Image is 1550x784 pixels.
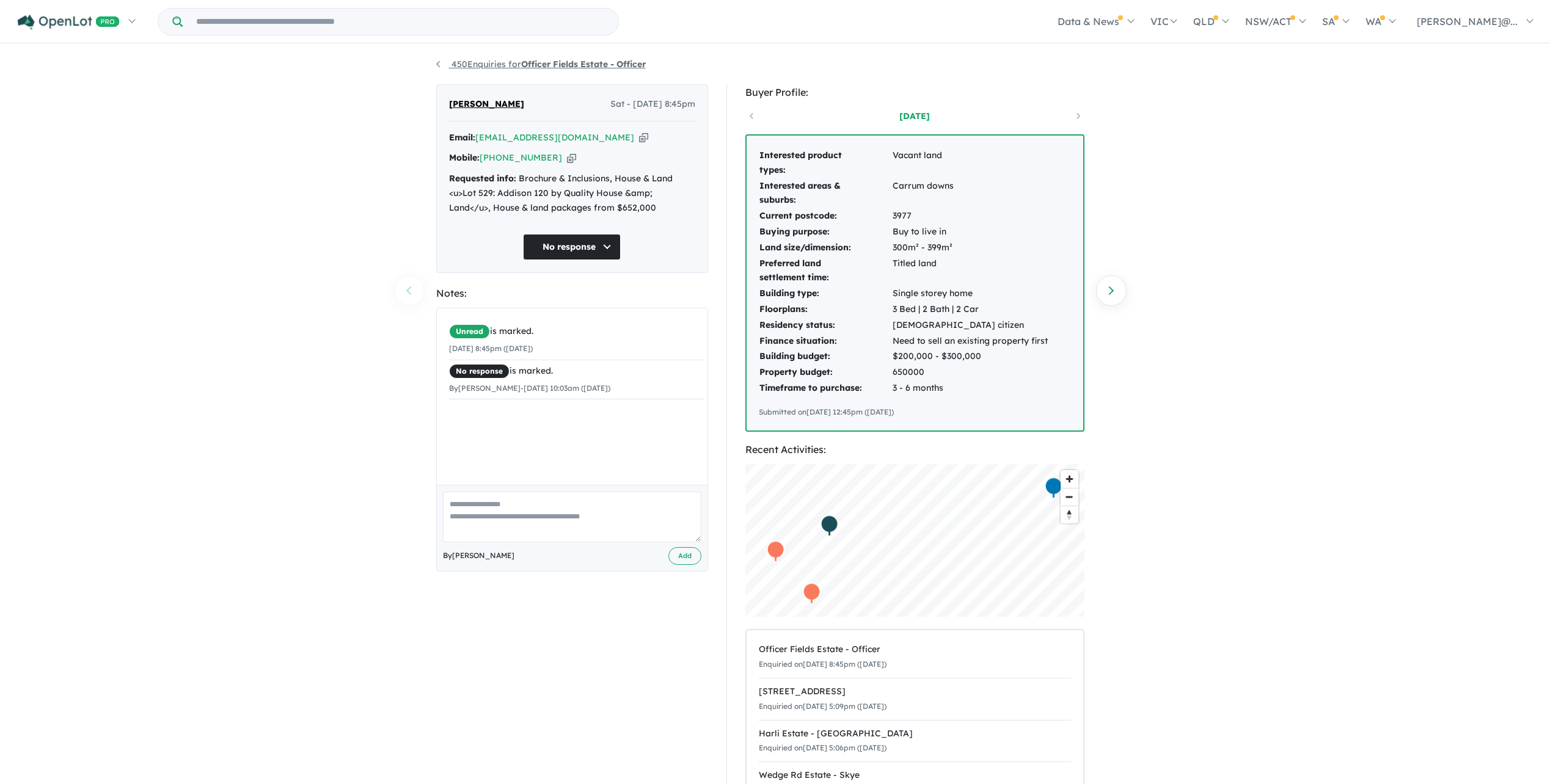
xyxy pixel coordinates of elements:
div: Recent Activities: [745,441,1084,458]
div: [STREET_ADDRESS] [759,684,1071,699]
strong: Email: [449,132,475,143]
td: 650000 [892,365,1048,380]
td: Carrum downs [892,178,1048,209]
td: Timeframe to purchase: [759,380,892,396]
button: Add [668,547,701,565]
div: Map marker [1044,476,1062,499]
div: Wedge Rd Estate - Skye [759,768,1071,783]
td: Property budget: [759,365,892,380]
input: Try estate name, suburb, builder or developer [185,9,616,35]
div: Map marker [802,582,821,604]
small: Enquiried on [DATE] 5:06pm ([DATE]) [759,743,886,752]
div: Submitted on [DATE] 12:45pm ([DATE]) [759,406,1071,418]
td: Titled land [892,256,1048,286]
a: [DATE] [863,110,967,122]
span: By [PERSON_NAME] [443,550,514,562]
strong: Requested info: [449,173,516,184]
small: Enquiried on [DATE] 8:45pm ([DATE]) [759,659,886,669]
img: Openlot PRO Logo White [18,15,120,30]
td: Building type: [759,286,892,302]
td: Vacant land [892,148,1048,178]
td: $200,000 - $300,000 [892,349,1048,365]
strong: Mobile: [449,152,480,163]
nav: breadcrumb [436,57,1114,72]
div: Brochure & Inclusions, House & Land <u>Lot 529: Addison 120 by Quality House &amp; Land</u>, Hous... [449,172,695,215]
td: Single storey home [892,286,1048,302]
small: Enquiried on [DATE] 5:09pm ([DATE]) [759,702,886,711]
small: [DATE] 8:45pm ([DATE]) [449,344,533,353]
td: Buy to live in [892,224,1048,240]
td: Building budget: [759,349,892,365]
div: is marked. [449,364,704,379]
div: Officer Fields Estate - Officer [759,642,1071,657]
button: Copy [567,151,576,164]
td: 3 - 6 months [892,380,1048,396]
td: Finance situation: [759,333,892,349]
td: Interested product types: [759,148,892,178]
td: Floorplans: [759,302,892,318]
td: Need to sell an existing property first [892,333,1048,349]
td: Land size/dimension: [759,240,892,256]
canvas: Map [745,464,1084,617]
strong: Officer Fields Estate - Officer [521,59,646,70]
a: [PHONE_NUMBER] [480,152,562,163]
button: Reset bearing to north [1061,506,1078,523]
td: 300m² - 399m² [892,240,1048,256]
a: [STREET_ADDRESS]Enquiried on[DATE] 5:09pm ([DATE]) [759,678,1071,720]
span: No response [449,364,510,379]
td: Residency status: [759,318,892,333]
td: Interested areas & suburbs: [759,178,892,209]
div: Harli Estate - [GEOGRAPHIC_DATA] [759,727,1071,741]
button: No response [523,234,621,260]
a: Harli Estate - [GEOGRAPHIC_DATA]Enquiried on[DATE] 5:06pm ([DATE]) [759,720,1071,763]
td: 3977 [892,208,1048,224]
span: Unread [449,324,490,339]
td: [DEMOGRAPHIC_DATA] citizen [892,318,1048,333]
button: Copy [639,131,648,144]
a: [EMAIL_ADDRESS][DOMAIN_NAME] [475,132,634,143]
a: Officer Fields Estate - OfficerEnquiried on[DATE] 8:45pm ([DATE]) [759,636,1071,678]
span: [PERSON_NAME] [449,97,524,112]
button: Zoom in [1061,470,1078,488]
button: Zoom out [1061,488,1078,506]
span: [PERSON_NAME]@... [1417,15,1518,27]
div: Map marker [820,514,838,537]
td: 3 Bed | 2 Bath | 2 Car [892,302,1048,318]
td: Preferred land settlement time: [759,256,892,286]
td: Buying purpose: [759,224,892,240]
div: is marked. [449,324,704,339]
div: Notes: [436,285,708,302]
span: Sat - [DATE] 8:45pm [610,97,695,112]
a: 450Enquiries forOfficer Fields Estate - Officer [436,59,646,70]
div: Buyer Profile: [745,84,1084,101]
div: Map marker [766,540,784,562]
td: Current postcode: [759,208,892,224]
small: By [PERSON_NAME] - [DATE] 10:03am ([DATE]) [449,383,610,393]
